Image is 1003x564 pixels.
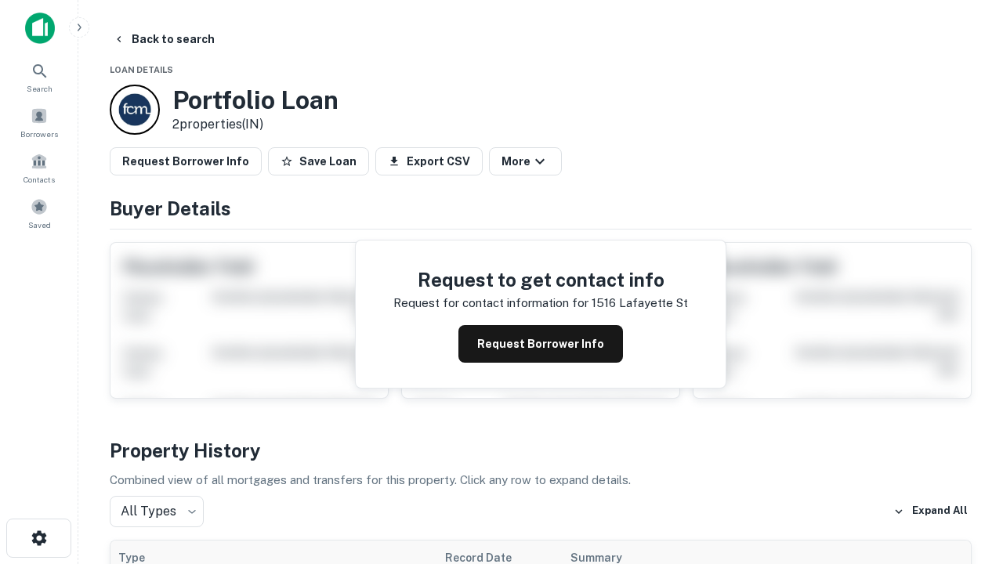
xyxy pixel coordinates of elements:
button: Expand All [889,500,972,523]
a: Contacts [5,146,74,189]
button: More [489,147,562,175]
button: Request Borrower Info [110,147,262,175]
iframe: Chat Widget [925,439,1003,514]
a: Saved [5,192,74,234]
span: Loan Details [110,65,173,74]
button: Request Borrower Info [458,325,623,363]
p: Request for contact information for [393,294,588,313]
span: Contacts [24,173,55,186]
h4: Buyer Details [110,194,972,222]
p: 2 properties (IN) [172,115,339,134]
p: Combined view of all mortgages and transfers for this property. Click any row to expand details. [110,471,972,490]
h4: Request to get contact info [393,266,688,294]
button: Back to search [107,25,221,53]
span: Saved [28,219,51,231]
div: All Types [110,496,204,527]
a: Search [5,56,74,98]
p: 1516 lafayette st [592,294,688,313]
button: Export CSV [375,147,483,175]
h3: Portfolio Loan [172,85,339,115]
span: Search [27,82,53,95]
span: Borrowers [20,128,58,140]
img: capitalize-icon.png [25,13,55,44]
h4: Property History [110,436,972,465]
button: Save Loan [268,147,369,175]
a: Borrowers [5,101,74,143]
